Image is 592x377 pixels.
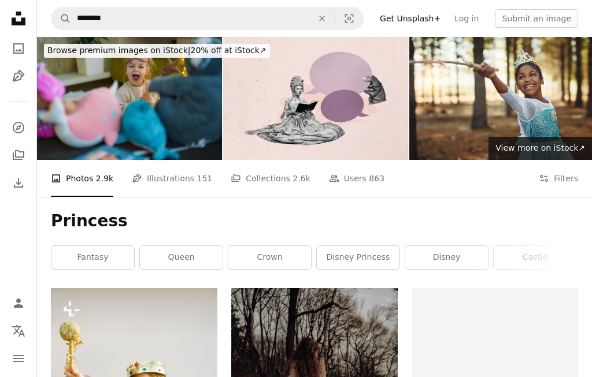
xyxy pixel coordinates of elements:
a: Browse premium images on iStock|20% off at iStock↗ [37,37,277,65]
a: Photos [7,37,30,60]
a: crown [228,246,311,269]
button: Menu [7,347,30,370]
a: queen [140,246,223,269]
span: 863 [369,172,384,185]
a: Log in [447,9,486,28]
form: Find visuals sitewide [51,7,364,30]
a: Illustrations 151 [132,160,212,197]
button: Filters [539,160,578,197]
a: Collections 2.6k [231,160,310,197]
div: 20% off at iStock ↗ [44,44,270,58]
span: 2.6k [293,172,310,185]
a: Home — Unsplash [7,7,30,32]
a: Download History [7,171,30,195]
button: Search Unsplash [51,8,71,29]
span: View more on iStock ↗ [495,143,585,152]
span: Browse premium images on iStock | [47,46,190,55]
a: disney princess [317,246,399,269]
a: fantasy [51,246,134,269]
a: castle [494,246,576,269]
button: Language [7,319,30,342]
a: Get Unsplash+ [373,9,447,28]
img: Composite art 3d creative image collage of serious girl princess hold book novel reader hand tip ... [223,37,408,160]
a: Collections [7,144,30,167]
a: View more on iStock↗ [489,137,592,160]
button: Visual search [335,8,363,29]
a: disney [405,246,488,269]
button: Clear [309,8,335,29]
a: Illustrations [7,65,30,88]
a: Users 863 [329,160,384,197]
a: Log in / Sign up [7,292,30,315]
img: A girl with a mask and a magic wand is playing with her toys [37,37,222,160]
a: Explore [7,116,30,139]
h1: Princess [51,211,578,232]
button: Submit an image [495,9,578,28]
span: 151 [197,172,213,185]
